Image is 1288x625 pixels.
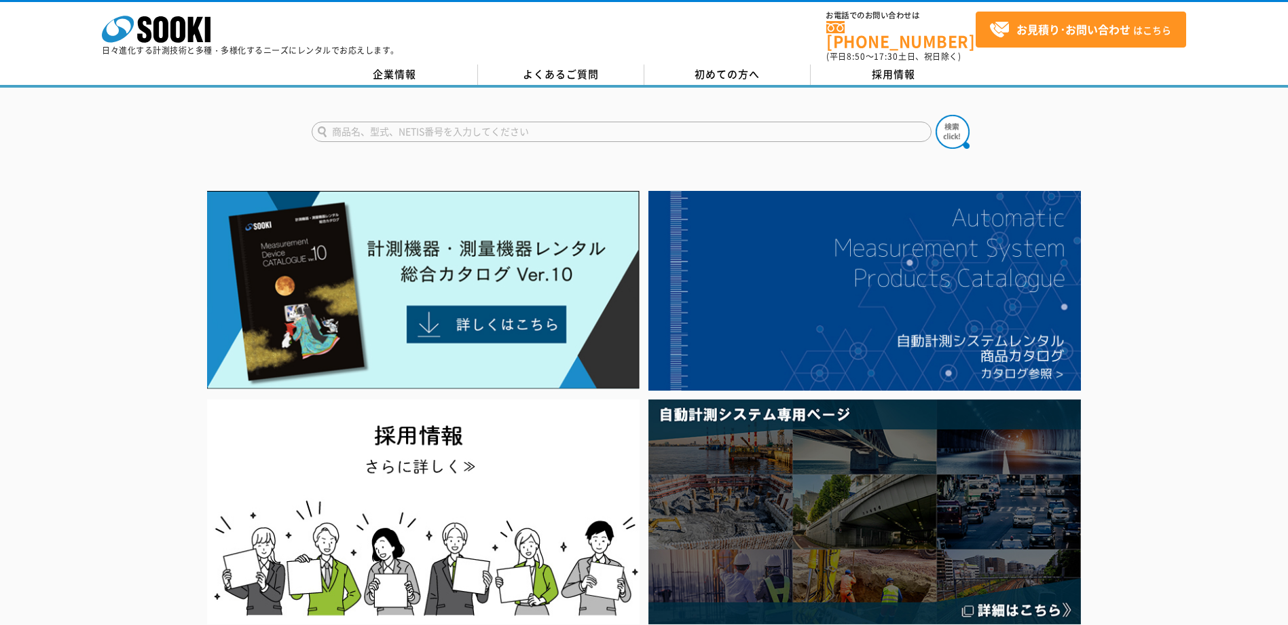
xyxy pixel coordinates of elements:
[826,12,976,20] span: お電話でのお問い合わせは
[826,50,961,62] span: (平日 ～ 土日、祝日除く)
[648,191,1081,391] img: 自動計測システムカタログ
[312,65,478,85] a: 企業情報
[695,67,760,82] span: 初めての方へ
[648,399,1081,624] img: 自動計測システム専用ページ
[811,65,977,85] a: 採用情報
[976,12,1186,48] a: お見積り･お問い合わせはこちら
[207,191,640,389] img: Catalog Ver10
[207,399,640,624] img: SOOKI recruit
[847,50,866,62] span: 8:50
[936,115,970,149] img: btn_search.png
[1016,21,1130,37] strong: お見積り･お問い合わせ
[102,46,399,54] p: 日々進化する計測技術と多種・多様化するニーズにレンタルでお応えします。
[989,20,1171,40] span: はこちら
[644,65,811,85] a: 初めての方へ
[826,21,976,49] a: [PHONE_NUMBER]
[478,65,644,85] a: よくあるご質問
[312,122,932,142] input: 商品名、型式、NETIS番号を入力してください
[874,50,898,62] span: 17:30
